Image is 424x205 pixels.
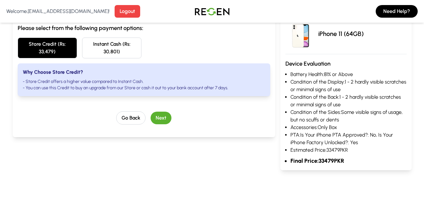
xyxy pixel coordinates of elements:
[190,3,234,20] img: Logo
[151,112,171,124] button: Next
[318,29,364,38] p: iPhone 11 (64GB)
[116,111,146,125] button: Go Back
[290,71,407,78] li: Battery Health: 81% or Above
[23,69,83,75] strong: Why Choose Store Credit?
[290,146,407,154] li: Estimated Price: 33479 PKR
[18,38,77,58] button: Store Credit (Rs: 33,479)
[18,24,270,32] h3: Please select from the following payment options:
[290,124,407,131] li: Accessories: Only Box
[290,156,407,165] li: Final Price: 33479 PKR
[290,78,407,93] li: Condition of the Display: 1 - 2 hardly visible scratches or minimal signs of use
[285,19,316,49] img: iPhone 11
[285,59,407,68] h3: Device Evaluation
[290,93,407,108] li: Condition of the Back: 1 - 2 hardly visible scratches or minimal signs of use
[115,5,140,18] button: Logout
[23,85,265,91] li: - You can use this Credit to buy an upgrade from our Store or cash it out to your bank account af...
[6,8,110,15] p: Welcome, [EMAIL_ADDRESS][DOMAIN_NAME] !
[376,5,418,18] button: Need Help?
[290,108,407,124] li: Condition of the Sides: Some visible signs of usage, but no scuffs or dents
[290,131,407,146] li: PTA: Is Your iPhone PTA Approved?: No, Is Your iPhone Factory Unlocked?: Yes
[82,38,141,58] button: Instant Cash (Rs: 30,801)
[23,79,265,85] li: - Store Credit offers a higher value compared to Instant Cash.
